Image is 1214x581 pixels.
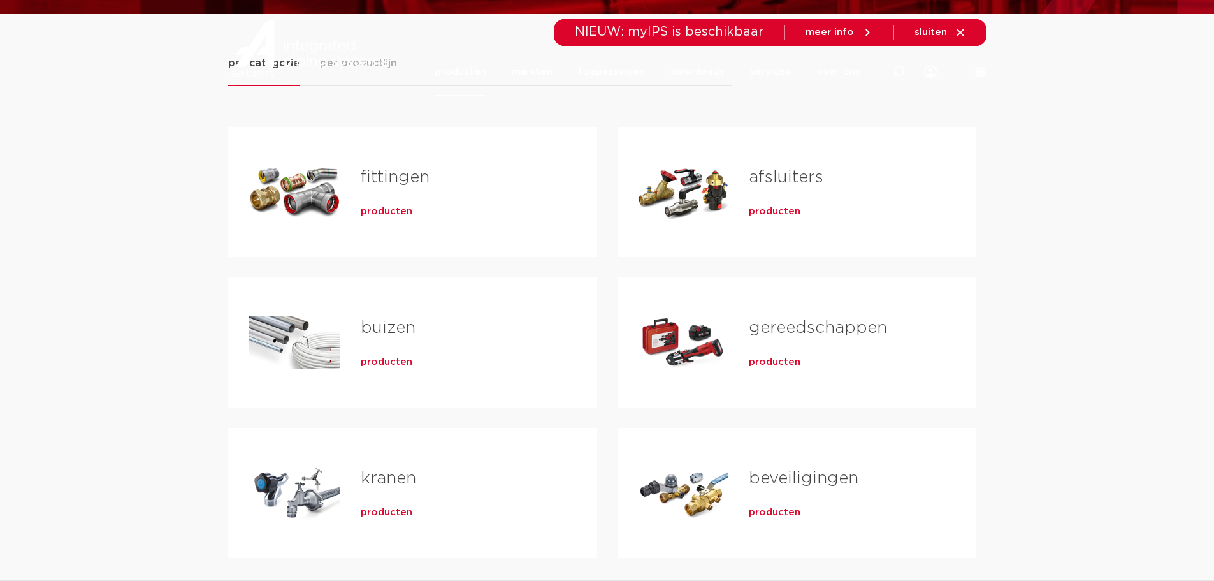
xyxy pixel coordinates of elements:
a: beveiligingen [749,470,858,487]
a: markten [512,47,553,96]
a: over ons [816,47,860,96]
a: afsluiters [749,169,823,186]
a: producten [361,356,412,369]
a: producten [361,506,412,519]
a: producten [749,205,800,218]
span: NIEUW: myIPS is beschikbaar [575,26,764,38]
nav: Menu [435,47,860,96]
span: meer info [806,27,854,37]
span: sluiten [914,27,947,37]
a: services [750,47,791,96]
div: Tabs. Open items met enter of spatie, sluit af met escape en navigeer met de pijltoetsen. [228,55,986,578]
a: producten [361,205,412,218]
a: producten [749,506,800,519]
a: fittingen [361,169,430,186]
a: producten [435,47,486,96]
a: sluiten [914,27,966,38]
a: meer info [806,27,873,38]
a: producten [749,356,800,369]
a: kranen [361,470,416,487]
a: toepassingen [578,47,645,96]
a: downloads [670,47,725,96]
a: gereedschappen [749,320,887,336]
a: buizen [361,320,416,336]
